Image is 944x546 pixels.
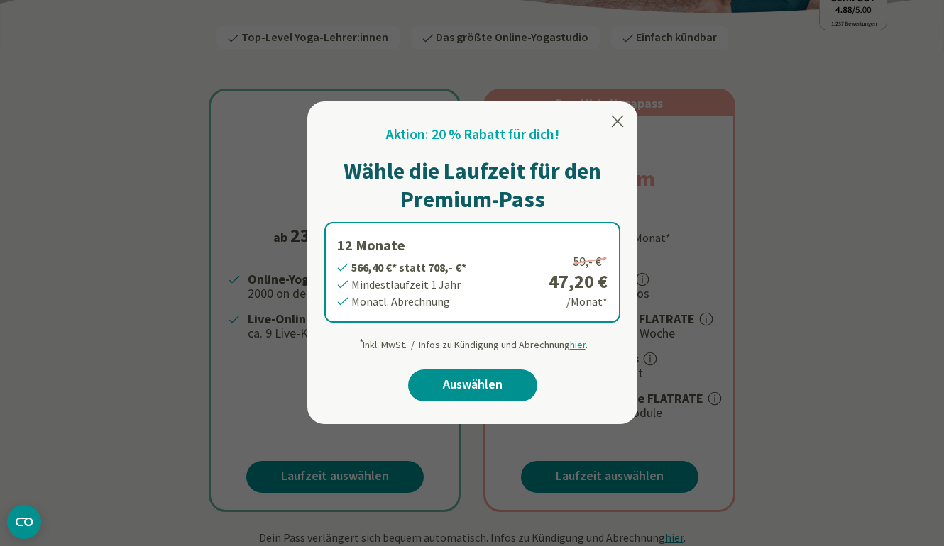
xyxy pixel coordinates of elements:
div: Inkl. MwSt. / Infos zu Kündigung und Abrechnung . [358,331,588,352]
button: CMP-Widget öffnen [7,505,41,539]
span: hier [570,338,586,351]
h1: Wähle die Laufzeit für den Premium-Pass [324,157,620,213]
a: Auswählen [408,369,537,401]
h2: Aktion: 20 % Rabatt für dich! [386,124,559,145]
